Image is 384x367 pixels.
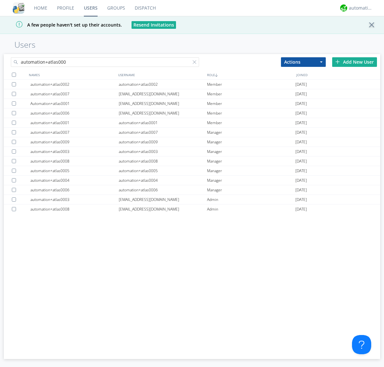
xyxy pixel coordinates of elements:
[4,185,380,195] a: automation+atlas0006automation+atlas0006Manager[DATE]
[30,185,119,195] div: automation+atlas0006
[295,89,307,99] span: [DATE]
[207,99,295,108] div: Member
[119,118,207,127] div: automation+atlas0001
[332,57,377,67] div: Add New User
[207,185,295,195] div: Manager
[119,156,207,166] div: automation+atlas0008
[295,204,307,214] span: [DATE]
[4,128,380,137] a: automation+atlas0007automation+atlas0007Manager[DATE]
[119,166,207,175] div: automation+atlas0005
[207,89,295,99] div: Member
[119,147,207,156] div: automation+atlas0003
[205,70,295,79] div: ROLE
[119,99,207,108] div: [EMAIL_ADDRESS][DOMAIN_NAME]
[4,99,380,108] a: Automation+atlas0001[EMAIL_ADDRESS][DOMAIN_NAME]Member[DATE]
[295,108,307,118] span: [DATE]
[13,2,24,14] img: cddb5a64eb264b2086981ab96f4c1ba7
[27,70,116,79] div: NAMES
[4,80,380,89] a: automation+atlas0002automation+atlas0002Member[DATE]
[30,195,119,204] div: automation+atlas0003
[349,5,373,11] div: automation+atlas
[295,128,307,137] span: [DATE]
[207,108,295,118] div: Member
[340,4,347,12] img: d2d01cd9b4174d08988066c6d424eccd
[4,156,380,166] a: automation+atlas0008automation+atlas0008Manager[DATE]
[116,70,206,79] div: USERNAME
[295,137,307,147] span: [DATE]
[295,118,307,128] span: [DATE]
[295,166,307,176] span: [DATE]
[295,147,307,156] span: [DATE]
[207,204,295,214] div: Admin
[4,176,380,185] a: automation+atlas0004automation+atlas0004Manager[DATE]
[119,80,207,89] div: automation+atlas0002
[30,204,119,214] div: automation+atlas0008
[295,70,384,79] div: JOINED
[30,89,119,99] div: automation+atlas0007
[335,60,340,64] img: plus.svg
[30,166,119,175] div: automation+atlas0005
[30,137,119,147] div: automation+atlas0009
[4,166,380,176] a: automation+atlas0005automation+atlas0005Manager[DATE]
[4,137,380,147] a: automation+atlas0009automation+atlas0009Manager[DATE]
[295,99,307,108] span: [DATE]
[207,156,295,166] div: Manager
[4,204,380,214] a: automation+atlas0008[EMAIL_ADDRESS][DOMAIN_NAME]Admin[DATE]
[207,137,295,147] div: Manager
[207,118,295,127] div: Member
[30,118,119,127] div: automation+atlas0001
[119,176,207,185] div: automation+atlas0004
[4,89,380,99] a: automation+atlas0007[EMAIL_ADDRESS][DOMAIN_NAME]Member[DATE]
[207,176,295,185] div: Manager
[30,147,119,156] div: automation+atlas0003
[207,195,295,204] div: Admin
[132,21,176,29] button: Resend Invitations
[4,147,380,156] a: automation+atlas0003automation+atlas0003Manager[DATE]
[30,99,119,108] div: Automation+atlas0001
[119,185,207,195] div: automation+atlas0006
[207,147,295,156] div: Manager
[30,128,119,137] div: automation+atlas0007
[30,108,119,118] div: automation+atlas0006
[30,176,119,185] div: automation+atlas0004
[295,185,307,195] span: [DATE]
[207,80,295,89] div: Member
[4,118,380,128] a: automation+atlas0001automation+atlas0001Member[DATE]
[4,108,380,118] a: automation+atlas0006[EMAIL_ADDRESS][DOMAIN_NAME]Member[DATE]
[30,156,119,166] div: automation+atlas0008
[207,166,295,175] div: Manager
[4,195,380,204] a: automation+atlas0003[EMAIL_ADDRESS][DOMAIN_NAME]Admin[DATE]
[119,108,207,118] div: [EMAIL_ADDRESS][DOMAIN_NAME]
[295,195,307,204] span: [DATE]
[119,195,207,204] div: [EMAIL_ADDRESS][DOMAIN_NAME]
[295,80,307,89] span: [DATE]
[352,335,371,354] iframe: Toggle Customer Support
[119,204,207,214] div: [EMAIL_ADDRESS][DOMAIN_NAME]
[11,57,199,67] input: Search users
[207,128,295,137] div: Manager
[30,80,119,89] div: automation+atlas0002
[119,89,207,99] div: [EMAIL_ADDRESS][DOMAIN_NAME]
[295,176,307,185] span: [DATE]
[295,156,307,166] span: [DATE]
[5,22,122,28] span: A few people haven't set up their accounts.
[281,57,326,67] button: Actions
[119,137,207,147] div: automation+atlas0009
[119,128,207,137] div: automation+atlas0007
